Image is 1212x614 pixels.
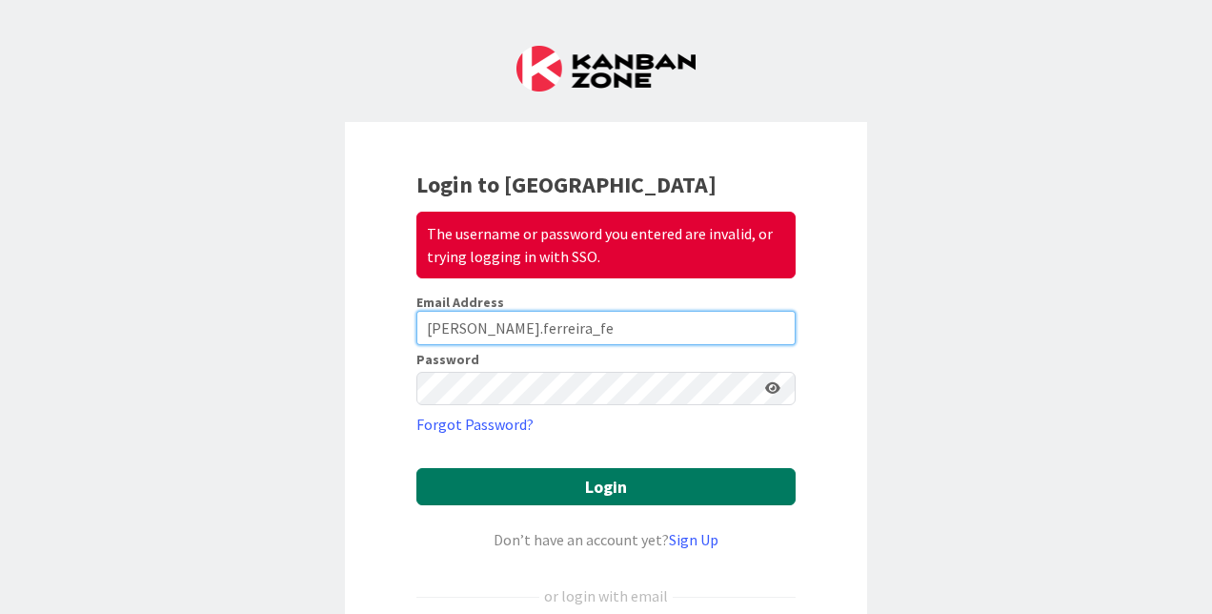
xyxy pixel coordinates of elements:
[516,46,696,92] img: Kanban Zone
[416,212,796,278] div: The username or password you entered are invalid, or trying logging in with SSO.
[416,294,504,311] label: Email Address
[669,530,718,549] a: Sign Up
[416,353,479,366] label: Password
[416,170,717,199] b: Login to [GEOGRAPHIC_DATA]
[416,528,796,551] div: Don’t have an account yet?
[539,584,673,607] div: or login with email
[416,468,796,505] button: Login
[416,413,534,436] a: Forgot Password?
